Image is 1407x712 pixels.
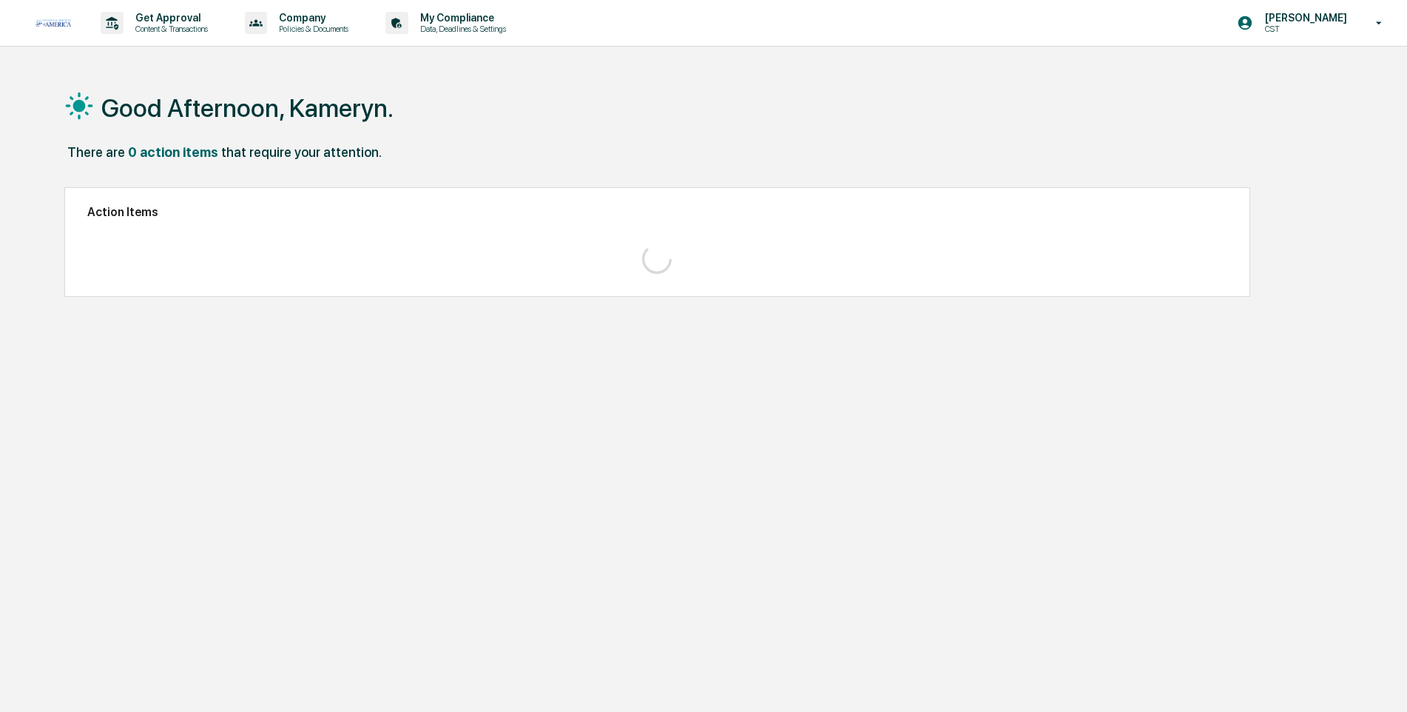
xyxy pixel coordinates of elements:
div: that require your attention. [221,144,382,160]
div: There are [67,144,125,160]
p: Data, Deadlines & Settings [408,24,513,34]
p: Get Approval [124,12,215,24]
p: Company [267,12,356,24]
div: 0 action items [128,144,218,160]
p: [PERSON_NAME] [1253,12,1354,24]
p: Content & Transactions [124,24,215,34]
h2: Action Items [87,205,1227,219]
img: logo [36,19,71,26]
p: My Compliance [408,12,513,24]
p: CST [1253,24,1354,34]
p: Policies & Documents [267,24,356,34]
h1: Good Afternoon, Kameryn. [101,93,394,123]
